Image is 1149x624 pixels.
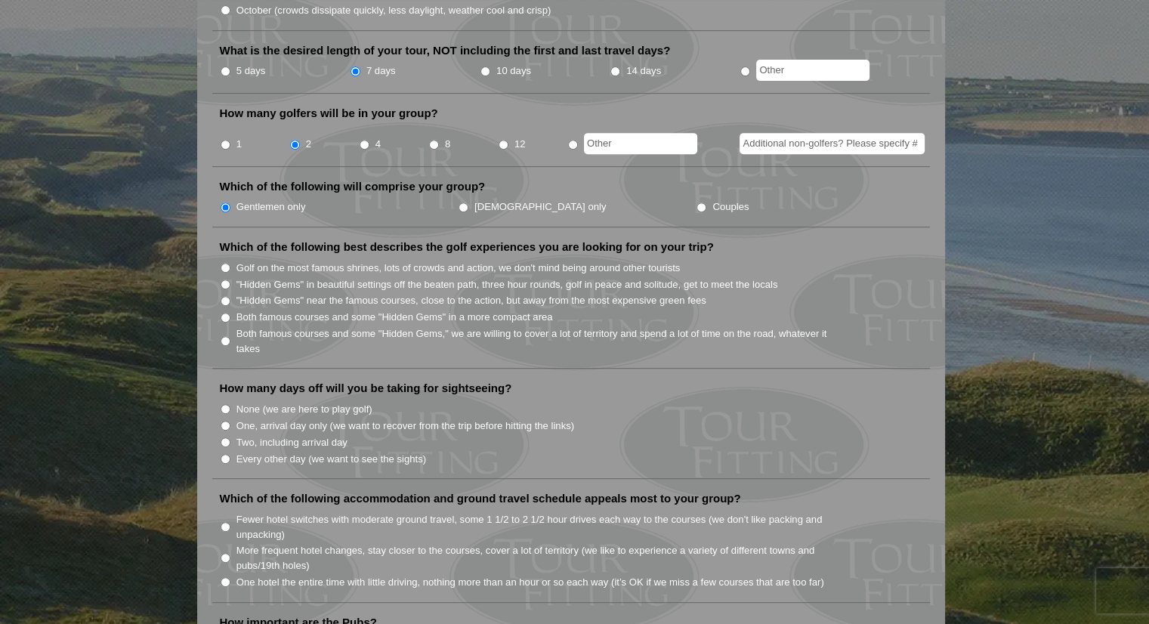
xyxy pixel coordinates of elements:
[514,137,526,152] label: 12
[220,179,486,194] label: Which of the following will comprise your group?
[712,199,749,215] label: Couples
[236,419,574,434] label: One, arrival day only (we want to recover from the trip before hitting the links)
[236,137,242,152] label: 1
[445,137,450,152] label: 8
[375,137,381,152] label: 4
[756,60,869,81] input: Other
[236,326,844,356] label: Both famous courses and some "Hidden Gems," we are willing to cover a lot of territory and spend ...
[220,43,671,58] label: What is the desired length of your tour, NOT including the first and last travel days?
[496,63,531,79] label: 10 days
[236,277,778,292] label: "Hidden Gems" in beautiful settings off the beaten path, three hour rounds, golf in peace and sol...
[584,133,697,154] input: Other
[626,63,661,79] label: 14 days
[220,239,714,255] label: Which of the following best describes the golf experiences you are looking for on your trip?
[740,133,925,154] input: Additional non-golfers? Please specify #
[236,63,266,79] label: 5 days
[236,452,426,467] label: Every other day (we want to see the sights)
[220,381,512,396] label: How many days off will you be taking for sightseeing?
[236,512,844,542] label: Fewer hotel switches with moderate ground travel, some 1 1/2 to 2 1/2 hour drives each way to the...
[236,310,553,325] label: Both famous courses and some "Hidden Gems" in a more compact area
[306,137,311,152] label: 2
[236,293,706,308] label: "Hidden Gems" near the famous courses, close to the action, but away from the most expensive gree...
[220,106,438,121] label: How many golfers will be in your group?
[236,543,844,573] label: More frequent hotel changes, stay closer to the courses, cover a lot of territory (we like to exp...
[236,402,372,417] label: None (we are here to play golf)
[236,435,347,450] label: Two, including arrival day
[236,3,551,18] label: October (crowds dissipate quickly, less daylight, weather cool and crisp)
[474,199,606,215] label: [DEMOGRAPHIC_DATA] only
[236,575,824,590] label: One hotel the entire time with little driving, nothing more than an hour or so each way (it’s OK ...
[220,491,741,506] label: Which of the following accommodation and ground travel schedule appeals most to your group?
[366,63,396,79] label: 7 days
[236,199,306,215] label: Gentlemen only
[236,261,681,276] label: Golf on the most famous shrines, lots of crowds and action, we don't mind being around other tour...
